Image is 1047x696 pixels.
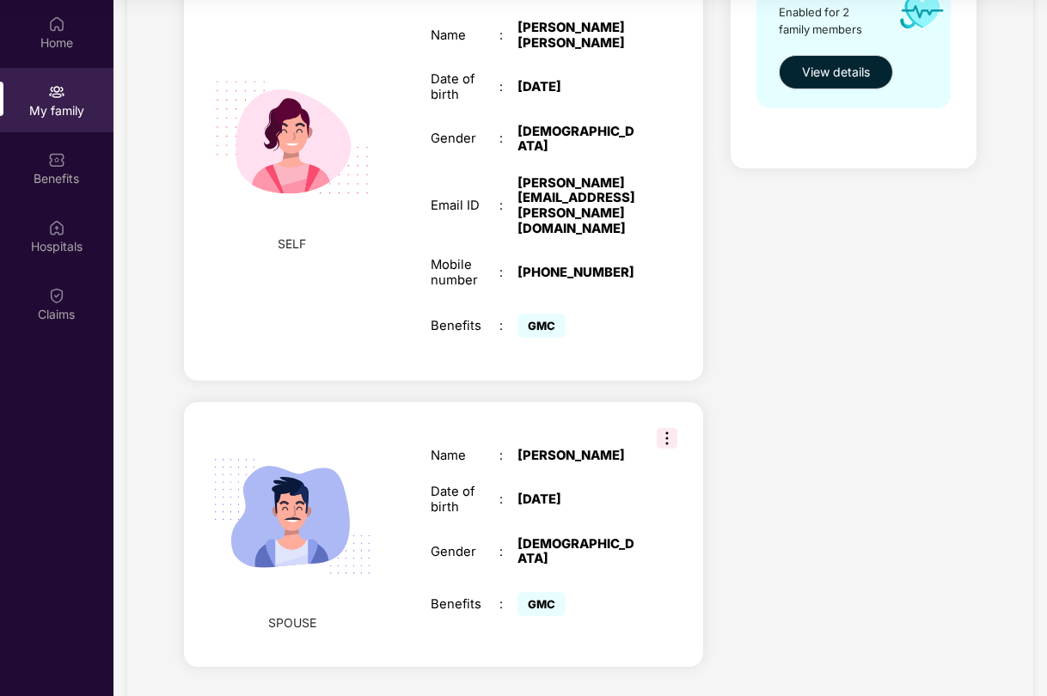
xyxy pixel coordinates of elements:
[517,125,639,155] div: [DEMOGRAPHIC_DATA]
[779,3,868,39] span: Enabled for 2 family members
[779,55,893,89] button: View details
[517,449,639,464] div: [PERSON_NAME]
[48,287,65,304] img: svg+xml;base64,PHN2ZyBpZD0iQ2xhaW0iIHhtbG5zPSJodHRwOi8vd3d3LnczLm9yZy8yMDAwL3N2ZyIgd2lkdGg9IjIwIi...
[517,314,566,338] span: GMC
[499,492,517,508] div: :
[499,449,517,464] div: :
[431,449,500,464] div: Name
[431,28,500,44] div: Name
[517,266,639,281] div: [PHONE_NUMBER]
[499,198,517,214] div: :
[499,266,517,281] div: :
[48,219,65,236] img: svg+xml;base64,PHN2ZyBpZD0iSG9zcGl0YWxzIiB4bWxucz0iaHR0cDovL3d3dy53My5vcmcvMjAwMC9zdmciIHdpZHRoPS...
[48,151,65,168] img: svg+xml;base64,PHN2ZyBpZD0iQmVuZWZpdHMiIHhtbG5zPSJodHRwOi8vd3d3LnczLm9yZy8yMDAwL3N2ZyIgd2lkdGg9Ij...
[499,319,517,334] div: :
[517,492,639,508] div: [DATE]
[431,198,500,214] div: Email ID
[431,72,500,102] div: Date of birth
[499,28,517,44] div: :
[657,428,677,449] img: svg+xml;base64,PHN2ZyB3aWR0aD0iMzIiIGhlaWdodD0iMzIiIHZpZXdCb3g9IjAgMCAzMiAzMiIgZmlsbD0ibm9uZSIgeG...
[195,40,389,235] img: svg+xml;base64,PHN2ZyB4bWxucz0iaHR0cDovL3d3dy53My5vcmcvMjAwMC9zdmciIHdpZHRoPSIyMjQiIGhlaWdodD0iMT...
[48,83,65,101] img: svg+xml;base64,PHN2ZyB3aWR0aD0iMjAiIGhlaWdodD0iMjAiIHZpZXdCb3g9IjAgMCAyMCAyMCIgZmlsbD0ibm9uZSIgeG...
[499,597,517,613] div: :
[499,131,517,147] div: :
[431,319,500,334] div: Benefits
[517,21,639,51] div: [PERSON_NAME] [PERSON_NAME]
[499,545,517,560] div: :
[431,485,500,515] div: Date of birth
[517,537,639,567] div: [DEMOGRAPHIC_DATA]
[268,614,316,632] span: SPOUSE
[517,80,639,95] div: [DATE]
[48,15,65,33] img: svg+xml;base64,PHN2ZyBpZD0iSG9tZSIgeG1sbnM9Imh0dHA6Ly93d3cudzMub3JnLzIwMDAvc3ZnIiB3aWR0aD0iMjAiIG...
[431,545,500,560] div: Gender
[517,592,566,616] span: GMC
[431,258,500,288] div: Mobile number
[499,80,517,95] div: :
[802,63,870,82] span: View details
[431,131,500,147] div: Gender
[517,176,639,237] div: [PERSON_NAME][EMAIL_ADDRESS][PERSON_NAME][DOMAIN_NAME]
[431,597,500,613] div: Benefits
[278,235,306,253] span: SELF
[195,419,389,614] img: svg+xml;base64,PHN2ZyB4bWxucz0iaHR0cDovL3d3dy53My5vcmcvMjAwMC9zdmciIHdpZHRoPSIyMjQiIGhlaWdodD0iMT...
